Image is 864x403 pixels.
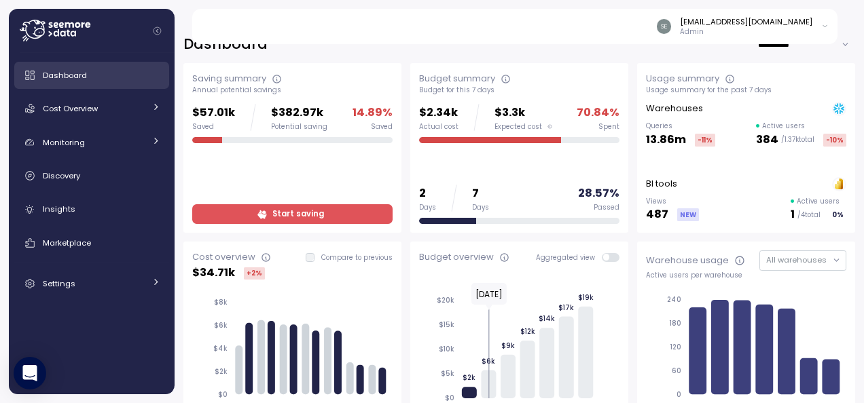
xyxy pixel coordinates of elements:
p: 1 [791,206,795,224]
div: Annual potential savings [192,85,393,95]
span: All warehouses [766,254,827,265]
p: 13.86m [646,131,686,149]
p: 384 [756,131,778,149]
tspan: 120 [670,343,681,351]
div: +2 % [244,267,265,280]
div: Budget overview [419,250,494,264]
div: Actual cost [419,122,458,132]
tspan: 180 [669,319,681,328]
div: Usage summary for the past 7 days [646,85,846,95]
a: Cost Overview [14,95,169,122]
div: Budget for this 7 days [419,85,619,95]
p: / 1.37k total [781,135,814,145]
span: Start saving [272,205,324,223]
p: Admin [680,27,812,37]
span: Dashboard [43,70,87,81]
p: $2.34k [419,104,458,122]
div: 0 % [829,208,846,221]
tspan: $0 [445,394,454,402]
a: Start saving [192,204,393,224]
p: Compare to previous [321,253,393,263]
h2: Dashboard [183,35,268,54]
span: Settings [43,278,75,289]
div: Potential saving [271,122,327,132]
button: All warehouses [759,250,846,270]
div: Saving summary [192,72,266,85]
tspan: $2k [463,373,475,382]
span: Monitoring [43,137,85,148]
tspan: 0 [677,390,681,399]
div: NEW [677,208,699,221]
span: Cost Overview [43,103,98,114]
a: Marketplace [14,229,169,256]
a: Insights [14,196,169,223]
div: Saved [371,122,393,132]
span: Aggregated view [536,253,602,262]
div: Passed [594,203,619,212]
tspan: $15k [439,320,454,329]
p: $3.3k [494,104,552,122]
p: Warehouses [646,102,703,115]
tspan: $5k [441,369,454,378]
tspan: $6k [482,356,495,365]
tspan: $10k [439,345,454,353]
div: Usage summary [646,72,719,85]
p: 7 [472,185,489,203]
span: Marketplace [43,237,91,248]
tspan: 240 [667,295,681,304]
div: Cost overview [192,250,255,264]
a: Discovery [14,162,169,189]
div: -10 % [823,134,846,147]
tspan: $6k [214,321,228,330]
tspan: 60 [672,366,681,375]
div: Saved [192,122,235,132]
div: Days [419,203,436,212]
a: Dashboard [14,62,169,89]
p: $ 34.71k [192,264,235,282]
button: Collapse navigation [149,26,166,36]
tspan: $12k [520,327,535,336]
a: Settings [14,270,169,297]
tspan: $2k [215,367,228,376]
p: BI tools [646,177,677,191]
span: Insights [43,204,75,214]
text: [DATE] [475,288,503,300]
div: [EMAIL_ADDRESS][DOMAIN_NAME] [680,16,812,27]
p: Active users [797,197,840,206]
tspan: $8k [214,298,228,307]
p: 28.57 % [578,185,619,203]
p: $57.01k [192,104,235,122]
tspan: $4k [213,344,228,353]
div: Budget summary [419,72,495,85]
img: 26a4c08fd4a68c1bf16fc0be97dcff68 [657,19,671,33]
tspan: $20k [437,296,454,305]
div: Spent [598,122,619,132]
p: 2 [419,185,436,203]
p: 70.84 % [577,104,619,122]
span: Expected cost [494,122,542,132]
p: 487 [646,206,668,224]
div: -11 % [695,134,715,147]
div: Days [472,203,489,212]
p: Queries [646,121,715,131]
p: / 4 total [797,210,821,220]
p: Active users [762,121,805,131]
tspan: $0 [218,390,228,399]
a: Monitoring [14,129,169,156]
tspan: $14k [539,314,555,323]
span: Discovery [43,170,80,181]
div: Warehouse usage [646,254,729,267]
p: Views [646,197,699,206]
tspan: $19k [578,293,594,302]
div: Active users per warehouse [646,271,846,280]
p: 14.89 % [353,104,393,122]
tspan: $9k [501,341,515,350]
div: Open Intercom Messenger [14,357,46,389]
p: $382.97k [271,104,327,122]
tspan: $17k [558,303,574,311]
